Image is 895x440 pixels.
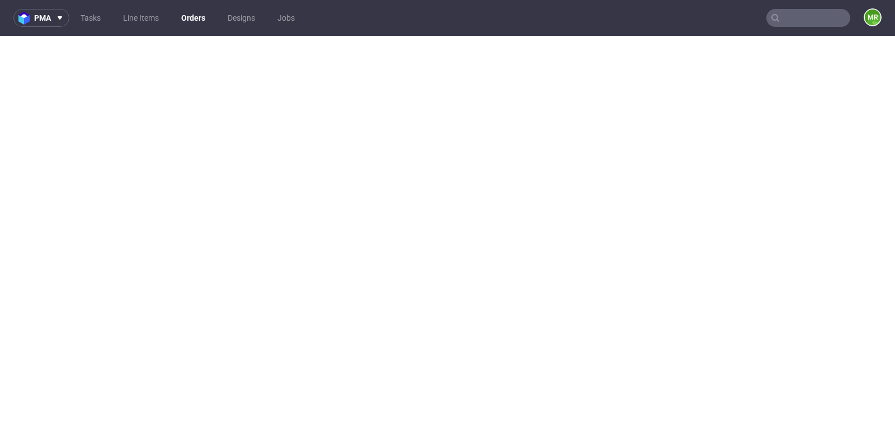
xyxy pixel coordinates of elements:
[34,14,51,22] span: pma
[221,9,262,27] a: Designs
[18,12,34,25] img: logo
[865,10,880,25] figcaption: MR
[13,9,69,27] button: pma
[175,9,212,27] a: Orders
[271,9,302,27] a: Jobs
[74,9,107,27] a: Tasks
[116,9,166,27] a: Line Items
